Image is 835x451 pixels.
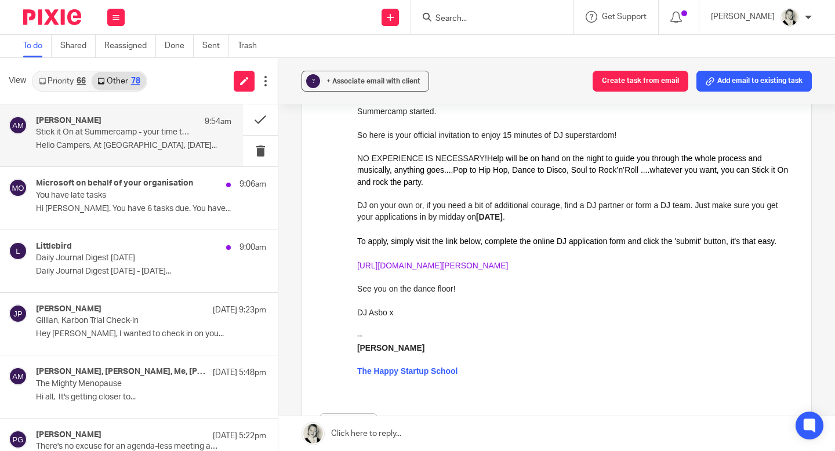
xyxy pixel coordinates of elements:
p: You have late tasks [36,191,220,201]
p: Daily Journal Digest [DATE] [36,253,220,263]
a: Reassigned [104,35,156,57]
div: 66 [77,77,86,85]
img: svg%3E [9,367,27,385]
button: Create task from email [593,71,688,92]
a: Trash [238,35,266,57]
p: Hi all, It's getting closer to... [36,392,266,402]
p: Hello Campers, At [GEOGRAPHIC_DATA], [DATE]... [36,141,231,151]
p: Gillian, Karbon Trial Check-in [36,316,220,326]
p: [PERSON_NAME] [711,11,775,23]
img: svg%3E [9,179,27,197]
img: svg%3E [9,242,27,260]
a: Sent [202,35,229,57]
p: Hi [PERSON_NAME]. You have 6 tasks due. You have... [36,204,266,214]
a: To do [23,35,52,57]
h4: [PERSON_NAME] [36,304,101,314]
div: 78 [131,77,140,85]
p: 9:54am [205,116,231,128]
h4: Littlebird [36,242,72,252]
img: svg%3E [9,304,27,323]
p: [DATE] 9:23pm [213,304,266,316]
input: Search [434,14,539,24]
a: Stick it On [180,25,216,34]
p: 9:00am [239,242,266,253]
img: svg%3E [9,430,27,449]
img: svg%3E [9,116,27,134]
img: Pixie [23,9,81,25]
h4: [PERSON_NAME], [PERSON_NAME], Me, [PERSON_NAME] [36,367,207,377]
a: Done [165,35,194,57]
p: [DATE] 5:48pm [213,367,266,379]
b: [DATE] [119,154,146,163]
div: ? [306,74,320,88]
button: Add email to existing task [696,71,812,92]
p: Stick it On at Summercamp - your time to shine! [36,128,193,137]
a: Forward [320,413,377,434]
span: + Associate email with client [326,78,420,85]
p: Daily Journal Digest [DATE] - [DATE]... [36,267,266,277]
a: Other78 [92,72,146,90]
h4: Microsoft on behalf of your organisation [36,179,193,188]
p: 9:06am [239,179,266,190]
a: Priority66 [33,72,92,90]
p: [DATE] 5:22pm [213,430,266,442]
h4: [PERSON_NAME] [36,116,101,126]
img: DA590EE6-2184-4DF2-A25D-D99FB904303F_1_201_a.jpeg [780,8,799,27]
p: The Mighty Menopause [36,379,220,389]
a: Shared [60,35,96,57]
span: Get Support [602,13,647,21]
button: ? + Associate email with client [302,71,429,92]
span: View [9,75,26,87]
p: Hey [PERSON_NAME], I wanted to check in on you... [36,329,266,339]
h4: [PERSON_NAME] [36,430,101,440]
